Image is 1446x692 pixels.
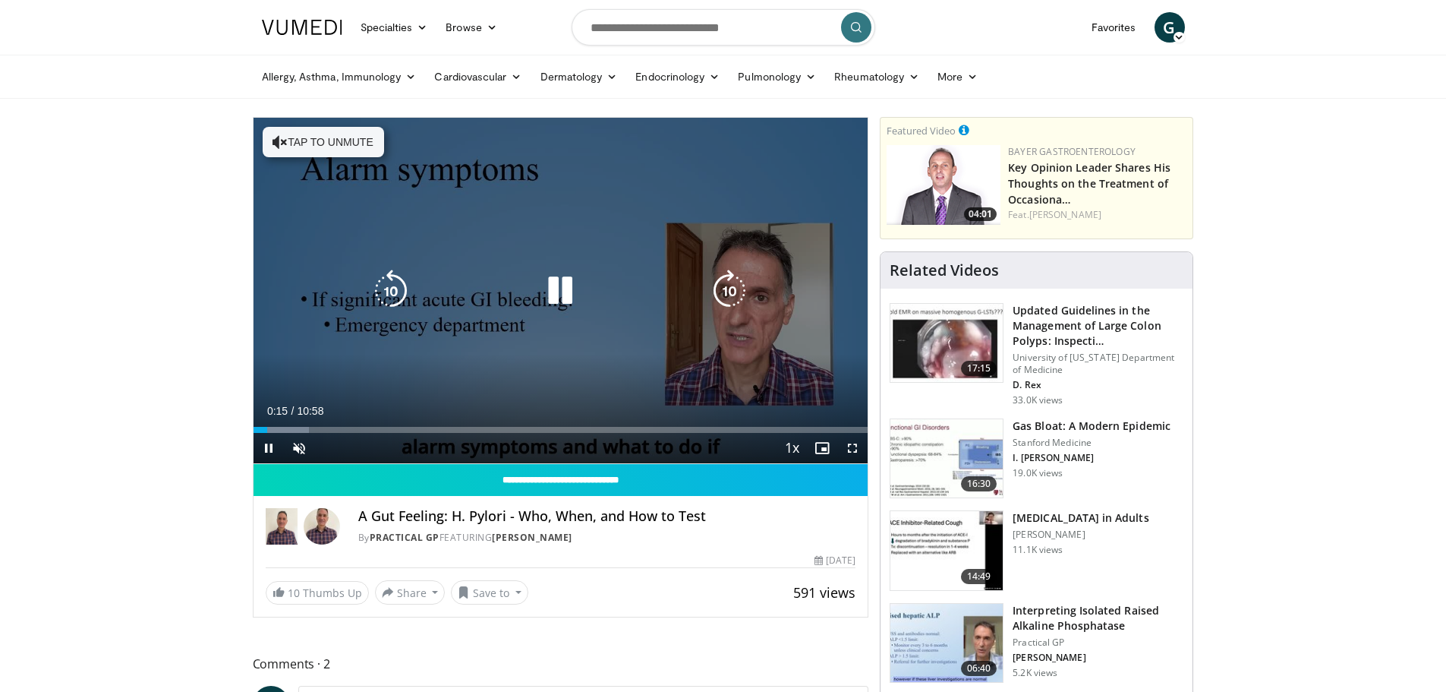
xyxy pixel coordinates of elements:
[266,581,369,605] a: 10 Thumbs Up
[1013,529,1148,541] p: [PERSON_NAME]
[890,261,999,280] h4: Related Videos
[254,427,868,433] div: Progress Bar
[1013,394,1063,406] p: 33.0K views
[890,603,1183,684] a: 06:40 Interpreting Isolated Raised Alkaline Phosphatase Practical GP [PERSON_NAME] 5.2K views
[375,580,446,605] button: Share
[890,511,1003,590] img: 11950cd4-d248-4755-8b98-ec337be04c84.150x105_q85_crop-smart_upscale.jpg
[284,433,314,463] button: Unmute
[887,145,1000,225] a: 04:01
[253,654,869,674] span: Comments 2
[254,433,284,463] button: Pause
[626,62,729,92] a: Endocrinology
[304,508,340,545] img: Avatar
[961,569,997,584] span: 14:49
[358,531,855,545] div: By FEATURING
[890,419,1003,498] img: 480ec31d-e3c1-475b-8289-0a0659db689a.150x105_q85_crop-smart_upscale.jpg
[425,62,531,92] a: Cardiovascular
[451,580,528,605] button: Save to
[961,476,997,491] span: 16:30
[793,583,855,602] span: 591 views
[837,433,868,463] button: Fullscreen
[254,118,868,464] video-js: Video Player
[1013,352,1183,376] p: University of [US_STATE] Department of Medicine
[370,531,439,544] a: Practical GP
[1029,208,1101,221] a: [PERSON_NAME]
[1013,667,1057,679] p: 5.2K views
[1013,437,1170,449] p: Stanford Medicine
[1013,510,1148,526] h3: [MEDICAL_DATA] in Adults
[890,510,1183,591] a: 14:49 [MEDICAL_DATA] in Adults [PERSON_NAME] 11.1K views
[961,661,997,676] span: 06:40
[253,62,426,92] a: Allergy, Asthma, Immunology
[1013,637,1183,649] p: Practical GP
[729,62,825,92] a: Pulmonology
[890,304,1003,383] img: dfcfcb0d-b871-4e1a-9f0c-9f64970f7dd8.150x105_q85_crop-smart_upscale.jpg
[436,12,506,43] a: Browse
[1008,145,1136,158] a: Bayer Gastroenterology
[358,508,855,525] h4: A Gut Feeling: H. Pylori - Who, When, and How to Test
[1155,12,1185,43] a: G
[1008,208,1186,222] div: Feat.
[572,9,875,46] input: Search topics, interventions
[890,419,1183,499] a: 16:30 Gas Bloat: A Modern Epidemic Stanford Medicine I. [PERSON_NAME] 19.0K views
[1013,379,1183,391] p: D. Rex
[297,405,323,417] span: 10:58
[492,531,572,544] a: [PERSON_NAME]
[887,145,1000,225] img: 9828b8df-38ad-4333-b93d-bb657251ca89.png.150x105_q85_crop-smart_upscale.png
[890,604,1003,683] img: 6a4ee52d-0f16-480d-a1b4-8187386ea2ed.150x105_q85_crop-smart_upscale.jpg
[928,62,987,92] a: More
[291,405,295,417] span: /
[1013,419,1170,434] h3: Gas Bloat: A Modern Epidemic
[266,508,298,545] img: Practical GP
[890,303,1183,406] a: 17:15 Updated Guidelines in the Management of Large Colon Polyps: Inspecti… University of [US_STA...
[887,124,956,137] small: Featured Video
[777,433,807,463] button: Playback Rate
[1013,544,1063,556] p: 11.1K views
[1082,12,1145,43] a: Favorites
[531,62,627,92] a: Dermatology
[807,433,837,463] button: Enable picture-in-picture mode
[263,127,384,157] button: Tap to unmute
[1013,452,1170,464] p: I. [PERSON_NAME]
[267,405,288,417] span: 0:15
[1013,652,1183,664] p: [PERSON_NAME]
[825,62,928,92] a: Rheumatology
[964,207,997,221] span: 04:01
[288,586,300,600] span: 10
[1013,467,1063,479] p: 19.0K views
[1013,603,1183,634] h3: Interpreting Isolated Raised Alkaline Phosphatase
[961,361,997,376] span: 17:15
[1013,303,1183,349] h3: Updated Guidelines in the Management of Large Colon Polyps: Inspecti…
[1008,160,1170,207] a: Key Opinion Leader Shares His Thoughts on the Treatment of Occasiona…
[351,12,437,43] a: Specialties
[262,20,342,35] img: VuMedi Logo
[814,554,855,567] div: [DATE]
